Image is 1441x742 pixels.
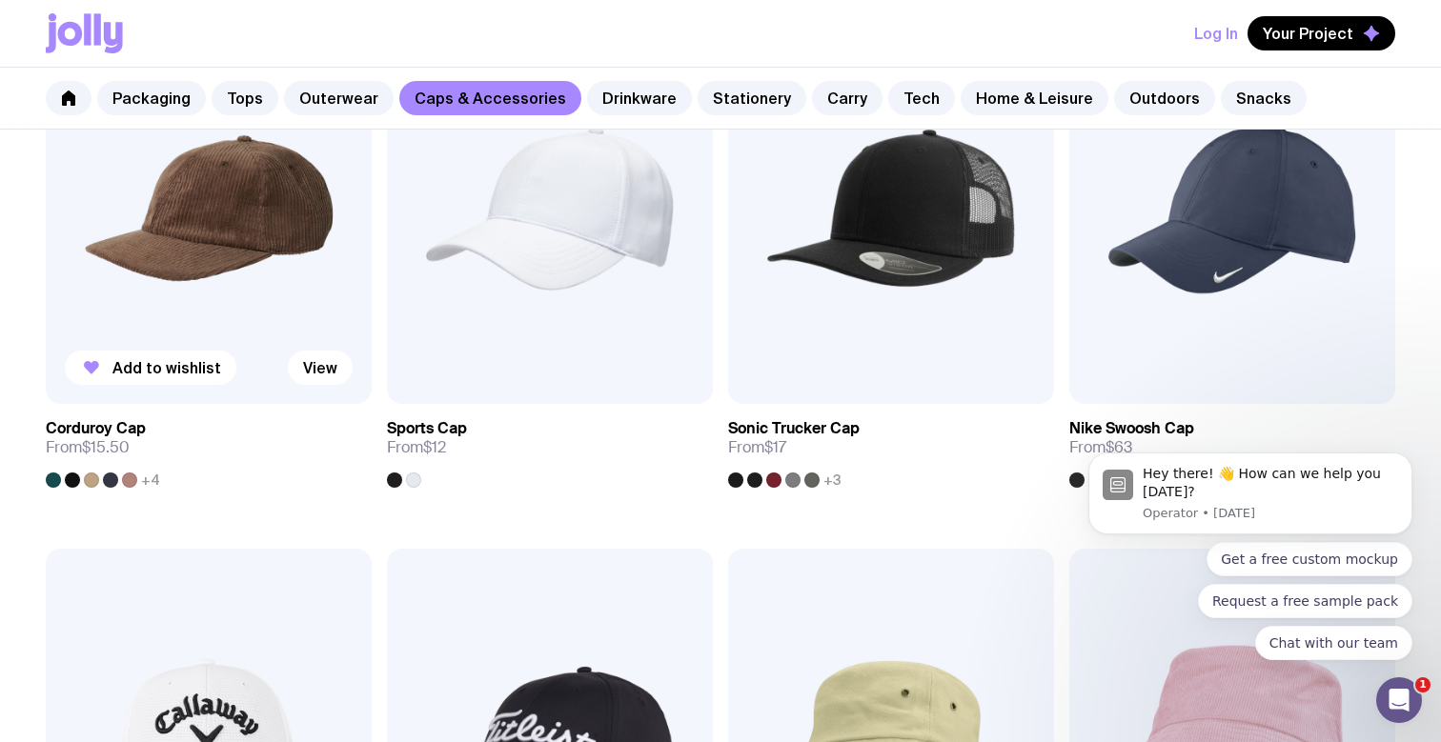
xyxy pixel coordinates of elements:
button: Log In [1194,16,1238,50]
a: Sports CapFrom$12 [387,404,713,488]
span: Add to wishlist [112,358,221,377]
h3: Corduroy Cap [46,419,146,438]
button: Add to wishlist [65,351,236,385]
span: $12 [423,437,446,457]
a: Caps & Accessories [399,81,581,115]
a: Snacks [1221,81,1307,115]
a: Outdoors [1114,81,1215,115]
button: Your Project [1248,16,1395,50]
span: +3 [823,472,842,488]
h3: Sports Cap [387,419,467,438]
a: Outerwear [284,81,394,115]
span: From [387,438,446,457]
a: Packaging [97,81,206,115]
a: Drinkware [587,81,692,115]
a: Sonic Trucker CapFrom$17+3 [728,404,1054,488]
iframe: Intercom live chat [1376,677,1422,723]
a: Tops [212,81,278,115]
span: Your Project [1263,24,1353,43]
span: From [46,438,130,457]
a: View [288,351,353,385]
a: Corduroy CapFrom$15.50+4 [46,404,372,488]
a: Carry [812,81,883,115]
h3: Sonic Trucker Cap [728,419,860,438]
span: 1 [1415,677,1431,692]
a: Stationery [698,81,806,115]
a: Tech [888,81,955,115]
span: +4 [141,472,160,488]
span: From [728,438,786,457]
span: $15.50 [82,437,130,457]
span: $17 [764,437,786,457]
iframe: Intercom notifications message [1060,306,1441,691]
a: Home & Leisure [961,81,1108,115]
